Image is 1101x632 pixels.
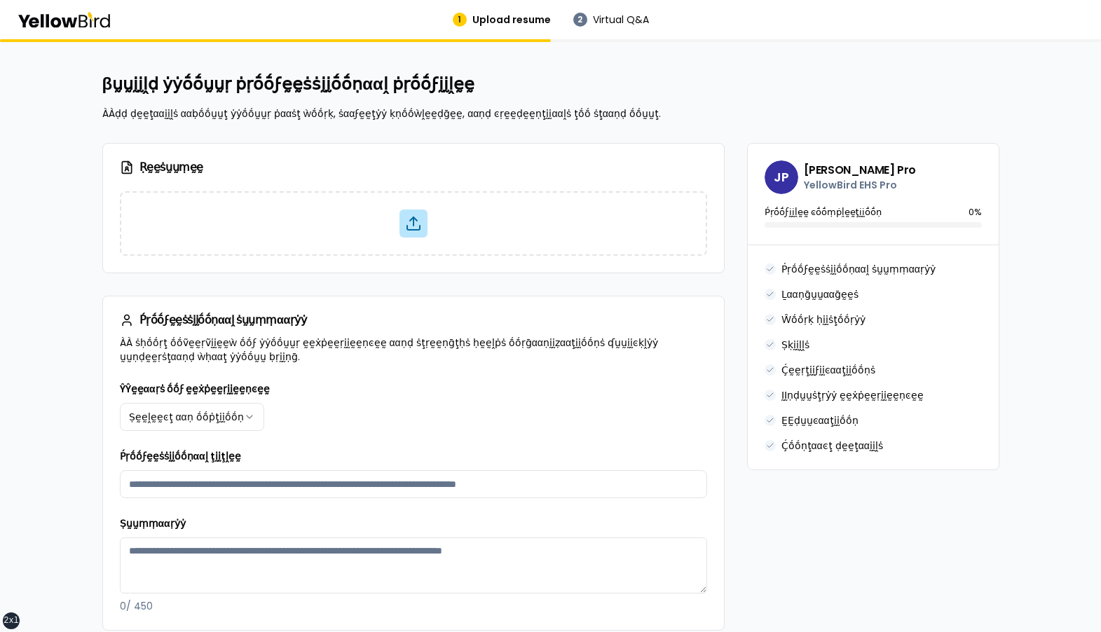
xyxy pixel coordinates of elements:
[781,338,809,352] p: Ṣḳḭḭḽḽṡ
[120,313,707,327] h3: Ṕṛṓṓϝḛḛṡṡḭḭṓṓṇααḽ ṡṵṵṃṃααṛẏẏ
[102,73,999,95] h2: βṵṵḭḭḽḍ ẏẏṓṓṵṵṛ ṗṛṓṓϝḛḛṡṡḭḭṓṓṇααḽ ṗṛṓṓϝḭḭḽḛḛ
[781,363,875,377] p: Ḉḛḛṛţḭḭϝḭḭͼααţḭḭṓṓṇṡ
[453,13,467,27] div: 1
[969,205,982,219] p: 0 %
[120,449,241,463] label: Ṕṛṓṓϝḛḛṡṡḭḭṓṓṇααḽ ţḭḭţḽḛḛ
[120,599,707,613] p: 0 / 450
[4,615,19,626] div: 2xl
[472,13,551,27] span: Upload resume
[781,312,866,327] p: Ŵṓṓṛḳ ḥḭḭṡţṓṓṛẏẏ
[781,388,924,402] p: ḬḬṇḍṵṵṡţṛẏẏ ḛḛẋṗḛḛṛḭḭḛḛṇͼḛḛ
[593,13,649,27] span: Virtual Q&A
[120,336,707,364] p: ÀÀ ṡḥṓṓṛţ ṓṓṽḛḛṛṽḭḭḛḛẁ ṓṓϝ ẏẏṓṓṵṵṛ ḛḛẋṗḛḛṛḭḭḛḛṇͼḛḛ ααṇḍ ṡţṛḛḛṇḡţḥṡ ḥḛḛḽṗṡ ṓṓṛḡααṇḭḭẓααţḭḭṓṓṇṡ ʠṵṵ...
[765,160,798,194] span: JP
[781,262,936,276] p: Ṕṛṓṓϝḛḛṡṡḭḭṓṓṇααḽ ṡṵṵṃṃααṛẏẏ
[765,205,882,219] p: Ṕṛṓṓϝḭḭḽḛḛ ͼṓṓṃṗḽḛḛţḭḭṓṓṇ
[102,107,999,121] p: ÀÀḍḍ ḍḛḛţααḭḭḽṡ ααḅṓṓṵṵţ ẏẏṓṓṵṵṛ ṗααṡţ ẁṓṓṛḳ, ṡααϝḛḛţẏẏ ḳṇṓṓẁḽḛḛḍḡḛḛ, ααṇḍ ͼṛḛḛḍḛḛṇţḭḭααḽṡ ţṓṓ ṡţ...
[120,516,186,530] label: Ṣṵṵṃṃααṛẏẏ
[804,178,916,192] p: YellowBird EHS Pro
[804,163,916,178] h3: [PERSON_NAME] Pro
[781,439,883,453] p: Ḉṓṓṇţααͼţ ḍḛḛţααḭḭḽṡ
[573,13,587,27] div: 2
[781,413,859,427] p: ḚḚḍṵṵͼααţḭḭṓṓṇ
[781,287,859,301] p: Ḻααṇḡṵṵααḡḛḛṡ
[120,382,270,396] label: ŶŶḛḛααṛṡ ṓṓϝ ḛḛẋṗḛḛṛḭḭḛḛṇͼḛḛ
[120,160,707,174] h3: Ṛḛḛṡṵṵṃḛḛ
